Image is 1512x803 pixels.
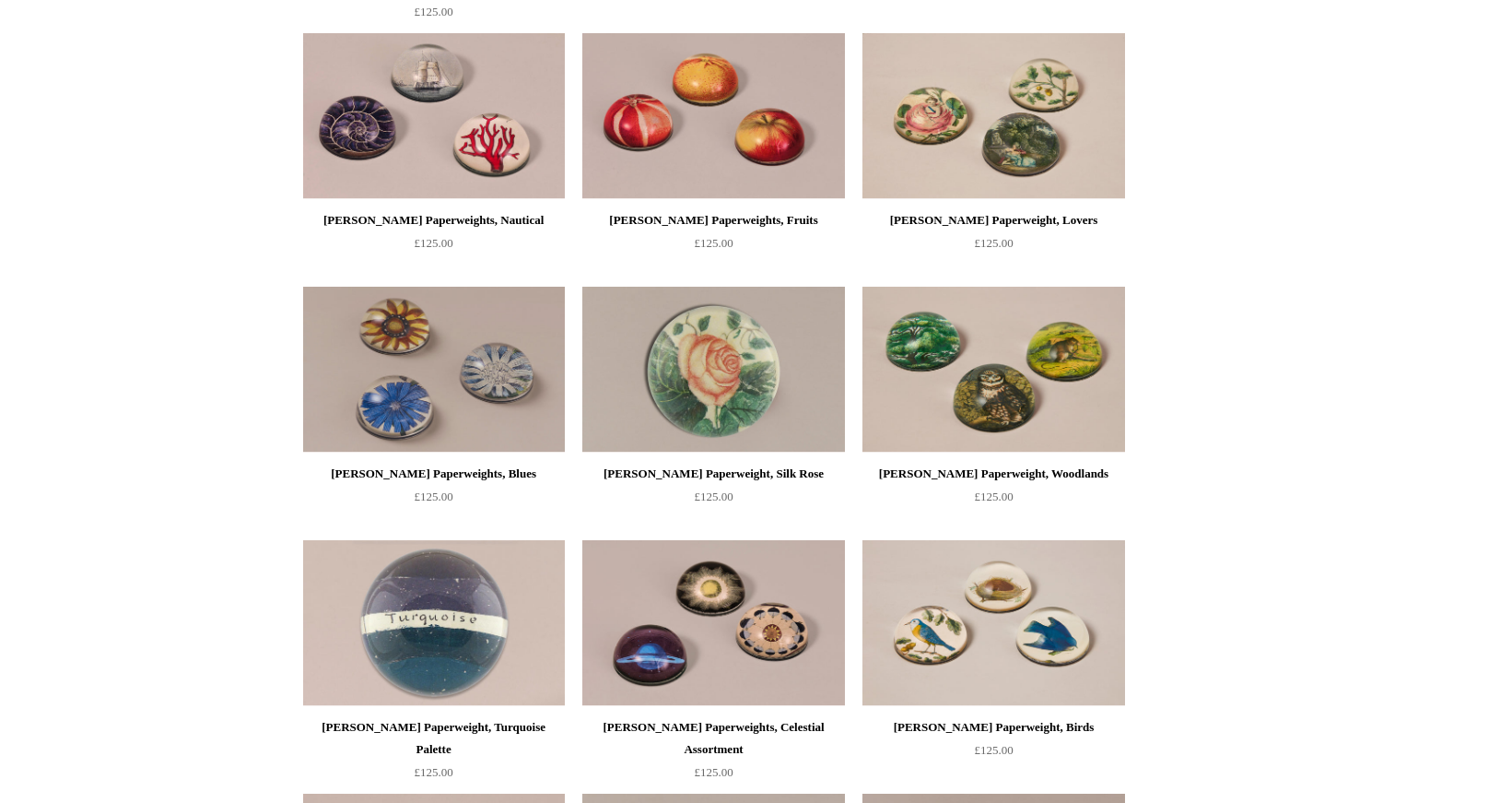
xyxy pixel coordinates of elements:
div: [PERSON_NAME] Paperweights, Celestial Assortment [587,716,839,761]
span: £125.00 [414,236,452,250]
img: John Derian Paperweight, Silk Rose [582,287,844,453]
img: John Derian Paperweight, Lovers [862,33,1124,199]
a: [PERSON_NAME] Paperweight, Lovers £125.00 [862,209,1124,285]
a: John Derian Paperweight, Lovers John Derian Paperweight, Lovers [862,33,1124,199]
div: [PERSON_NAME] Paperweight, Turquoise Palette [308,716,560,761]
img: John Derian Paperweights, Nautical [303,33,565,199]
a: John Derian Paperweights, Nautical John Derian Paperweights, Nautical [303,33,565,199]
span: £125.00 [414,490,452,503]
img: John Derian Paperweights, Celestial Assortment [582,540,844,706]
a: John Derian Paperweight, Woodlands John Derian Paperweight, Woodlands [862,287,1124,453]
div: [PERSON_NAME] Paperweights, Nautical [308,209,560,231]
span: £125.00 [414,5,452,18]
img: John Derian Paperweight, Woodlands [862,287,1124,453]
a: [PERSON_NAME] Paperweight, Silk Rose £125.00 [582,463,844,538]
a: John Derian Paperweight, Turquoise Palette John Derian Paperweight, Turquoise Palette [303,540,565,706]
span: £125.00 [414,765,452,779]
a: [PERSON_NAME] Paperweight, Birds £125.00 [862,716,1124,792]
span: £125.00 [694,490,733,503]
a: [PERSON_NAME] Paperweight, Turquoise Palette £125.00 [303,716,565,792]
img: John Derian Paperweight, Turquoise Palette [303,540,565,706]
span: £125.00 [974,743,1013,757]
div: [PERSON_NAME] Paperweight, Birds [867,716,1119,738]
span: £125.00 [694,765,733,779]
a: [PERSON_NAME] Paperweight, Woodlands £125.00 [862,463,1124,538]
span: £125.00 [694,236,733,250]
a: John Derian Paperweight, Silk Rose John Derian Paperweight, Silk Rose [582,287,844,453]
div: [PERSON_NAME] Paperweight, Woodlands [867,463,1119,485]
a: John Derian Paperweights, Celestial Assortment John Derian Paperweights, Celestial Assortment [582,540,844,706]
div: [PERSON_NAME] Paperweights, Fruits [587,209,839,231]
img: John Derian Paperweight, Birds [862,540,1124,706]
a: [PERSON_NAME] Paperweights, Celestial Assortment £125.00 [582,716,844,792]
a: [PERSON_NAME] Paperweights, Nautical £125.00 [303,209,565,285]
img: John Derian Paperweights, Fruits [582,33,844,199]
a: John Derian Paperweight, Birds John Derian Paperweight, Birds [862,540,1124,706]
a: John Derian Paperweights, Blues John Derian Paperweights, Blues [303,287,565,453]
a: [PERSON_NAME] Paperweights, Fruits £125.00 [582,209,844,285]
a: [PERSON_NAME] Paperweights, Blues £125.00 [303,463,565,538]
div: [PERSON_NAME] Paperweights, Blues [308,463,560,485]
span: £125.00 [974,236,1013,250]
div: [PERSON_NAME] Paperweight, Silk Rose [587,463,839,485]
div: [PERSON_NAME] Paperweight, Lovers [867,209,1119,231]
a: John Derian Paperweights, Fruits John Derian Paperweights, Fruits [582,33,844,199]
img: John Derian Paperweights, Blues [303,287,565,453]
span: £125.00 [974,490,1013,503]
